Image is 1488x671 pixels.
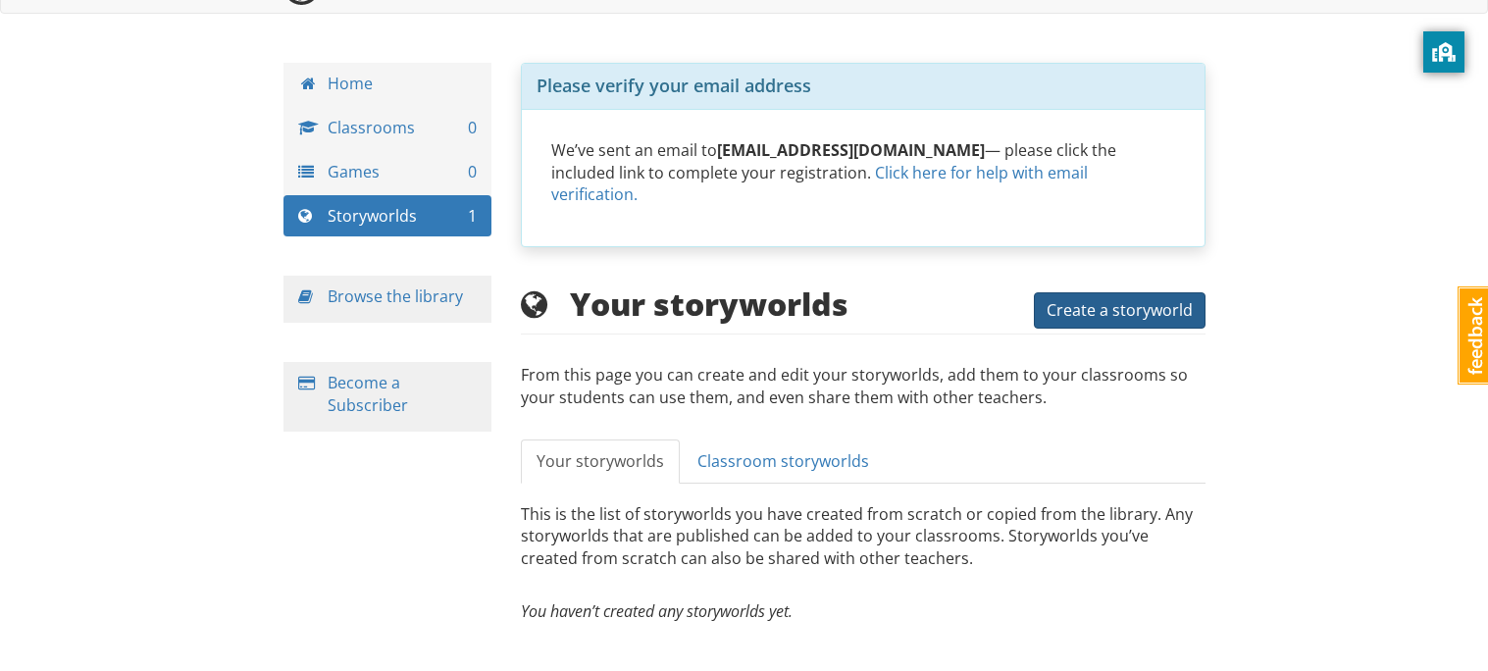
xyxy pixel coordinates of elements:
p: From this page you can create and edit your storyworlds, add them to your classrooms so your stud... [521,364,1206,429]
span: Your storyworlds [537,450,664,472]
span: Classroom storyworlds [697,450,869,472]
span: 0 [468,117,477,139]
a: Games 0 [283,151,492,193]
a: Become a Subscriber [328,372,408,416]
span: Please verify your email address [537,74,811,97]
span: 0 [468,161,477,183]
a: Storyworlds 1 [283,195,492,237]
span: 1 [468,205,477,228]
h2: Your storyworlds [521,286,848,321]
p: This is the list of storyworlds you have created from scratch or copied from the library. Any sto... [521,503,1206,591]
a: Classrooms 0 [283,107,492,149]
button: Create a storyworld [1034,292,1206,329]
span: Create a storyworld [1047,299,1193,321]
a: Click here for help with email verification. [551,162,1088,206]
a: Browse the library [328,285,463,307]
em: You haven’t created any storyworlds yet. [521,600,793,622]
strong: [EMAIL_ADDRESS][DOMAIN_NAME] [717,139,985,161]
a: Home [283,63,492,105]
button: privacy banner [1423,31,1464,73]
p: We’ve sent an email to — please click the included link to complete your registration. [551,139,1175,207]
